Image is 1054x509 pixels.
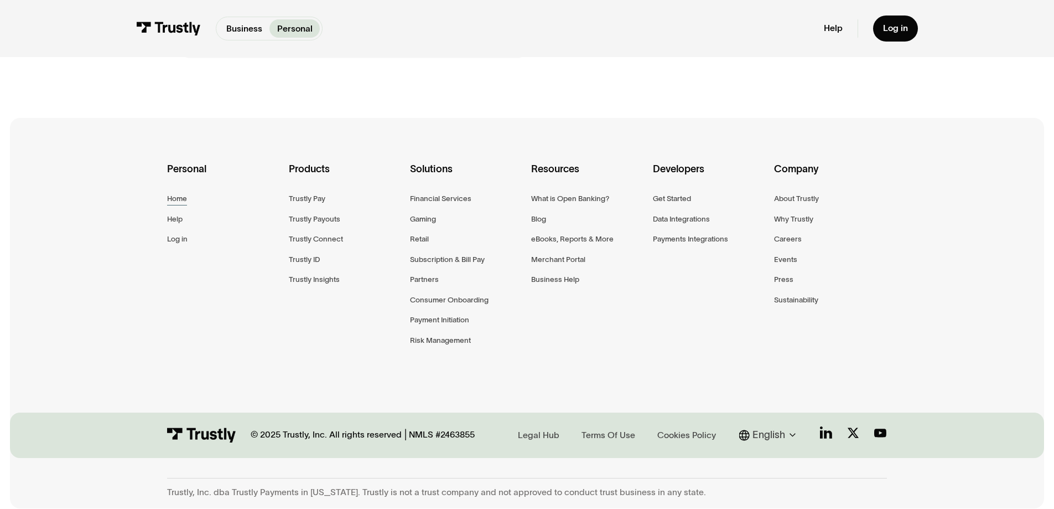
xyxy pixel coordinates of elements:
div: | [404,428,407,443]
a: Terms Of Use [578,428,638,443]
div: Personal [167,161,279,192]
div: NMLS #2463855 [409,429,475,440]
a: Merchant Portal [531,253,585,266]
div: Legal Hub [518,429,559,441]
div: Solutions [410,161,522,192]
div: Resources [531,161,643,192]
a: eBooks, Reports & More [531,233,614,245]
div: Terms Of Use [581,429,635,441]
a: Blog [531,213,546,225]
a: Retail [410,233,429,245]
a: Trustly ID [289,253,320,266]
div: Cookies Policy [657,429,716,441]
a: Gaming [410,213,436,225]
a: About Trustly [774,192,819,205]
a: Help [824,23,843,34]
img: Trustly Logo [167,428,236,443]
a: Data Integrations [653,213,710,225]
a: What is Open Banking? [531,192,609,205]
img: Trustly Logo [136,22,201,35]
a: Personal [269,19,320,38]
a: Trustly Insights [289,273,340,286]
p: Business [226,22,262,35]
a: Consumer Onboarding [410,294,489,306]
a: Log in [167,233,188,245]
a: Log in [873,16,918,42]
a: Help [167,213,183,225]
div: Products [289,161,401,192]
a: Risk Management [410,334,471,347]
a: Trustly Payouts [289,213,340,225]
a: Business [219,19,269,38]
a: Legal Hub [514,428,563,443]
a: Events [774,253,797,266]
div: Log in [883,23,908,34]
a: Partners [410,273,439,286]
a: Sustainability [774,294,818,306]
p: Personal [277,22,313,35]
a: Why Trustly [774,213,813,225]
a: Trustly Connect [289,233,343,245]
a: Careers [774,233,802,245]
a: Press [774,273,793,286]
a: Get Started [653,192,691,205]
div: Developers [653,161,765,192]
a: Payment Initiation [410,313,469,326]
a: Business Help [531,273,579,286]
a: Home [167,192,187,205]
a: Trustly Pay [289,192,325,205]
div: English [739,428,800,443]
div: Trustly, Inc. dba Trustly Payments in [US_STATE]. Trustly is not a trust company and not approved... [167,487,886,498]
a: Payments Integrations [653,233,728,245]
a: Financial Services [410,192,471,205]
a: Subscription & Bill Pay [410,253,485,266]
div: Company [774,161,886,192]
div: © 2025 Trustly, Inc. All rights reserved [251,429,402,440]
div: English [752,428,785,443]
a: Cookies Policy [653,428,719,443]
